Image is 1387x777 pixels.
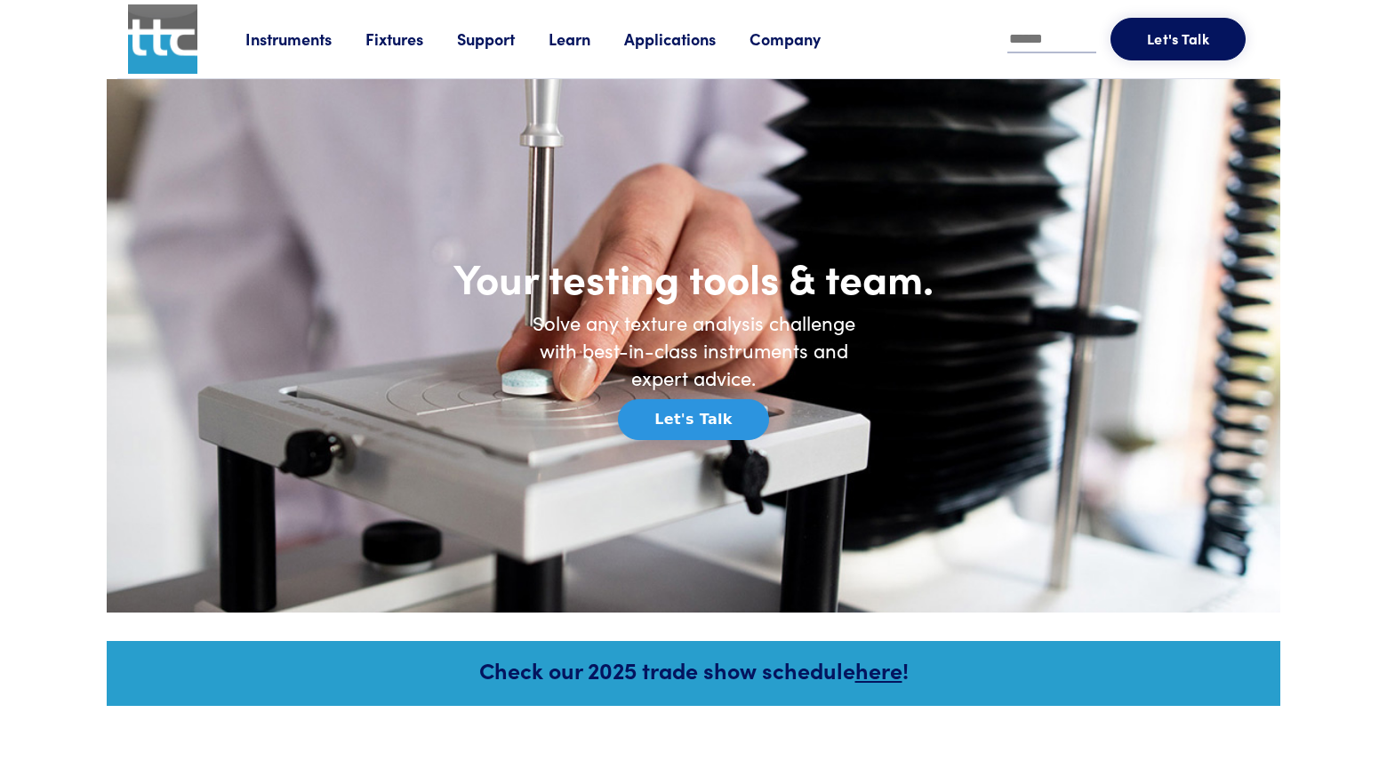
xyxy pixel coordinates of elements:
a: here [855,654,902,685]
img: ttc_logo_1x1_v1.0.png [128,4,197,74]
h5: Check our 2025 trade show schedule ! [131,654,1256,685]
a: Instruments [245,28,365,50]
button: Let's Talk [1110,18,1246,60]
a: Support [457,28,549,50]
a: Applications [624,28,750,50]
h6: Solve any texture analysis challenge with best-in-class instruments and expert advice. [516,309,871,391]
h1: Your testing tools & team. [338,252,1049,303]
a: Fixtures [365,28,457,50]
a: Learn [549,28,624,50]
button: Let's Talk [618,399,768,440]
a: Company [750,28,854,50]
